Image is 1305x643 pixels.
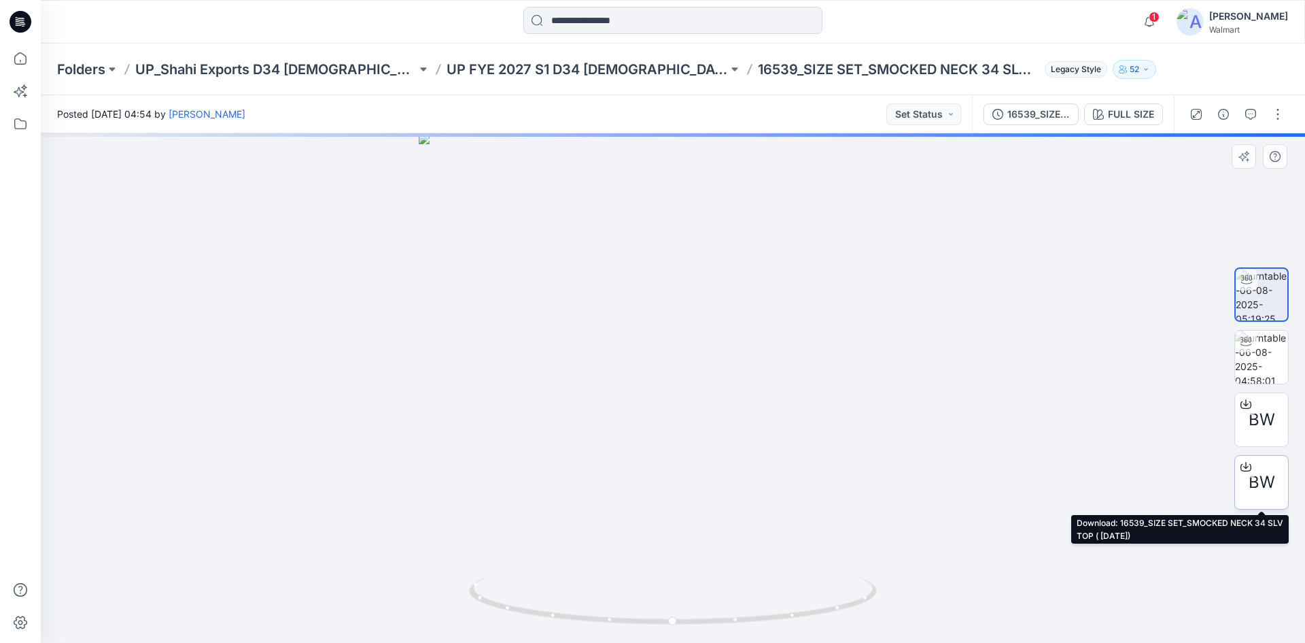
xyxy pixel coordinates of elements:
div: 16539_SIZE SET_SMOCKED NECK 34 SLV TOP [1007,107,1070,122]
span: BW [1249,470,1275,495]
div: [PERSON_NAME] [1209,8,1288,24]
a: UP FYE 2027 S1 D34 [DEMOGRAPHIC_DATA] Woven Tops [447,60,728,79]
button: Legacy Style [1039,60,1107,79]
a: UP_Shahi Exports D34 [DEMOGRAPHIC_DATA] Tops [135,60,417,79]
a: Folders [57,60,105,79]
span: BW [1249,408,1275,432]
span: Posted [DATE] 04:54 by [57,107,245,121]
button: Details [1213,103,1234,125]
img: turntable-06-08-2025-04:58:01 [1235,331,1288,384]
img: avatar [1177,8,1204,35]
p: 52 [1130,62,1139,77]
img: turntable-06-08-2025-05:19:25 [1236,269,1287,320]
button: 52 [1113,60,1156,79]
span: 1 [1149,12,1160,22]
button: 16539_SIZE SET_SMOCKED NECK 34 SLV TOP [984,103,1079,125]
button: FULL SIZE [1084,103,1163,125]
div: Walmart [1209,24,1288,35]
span: Legacy Style [1045,61,1107,78]
p: 16539_SIZE SET_SMOCKED NECK 34 SLV TOP [758,60,1039,79]
div: FULL SIZE [1108,107,1154,122]
a: [PERSON_NAME] [169,108,245,120]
